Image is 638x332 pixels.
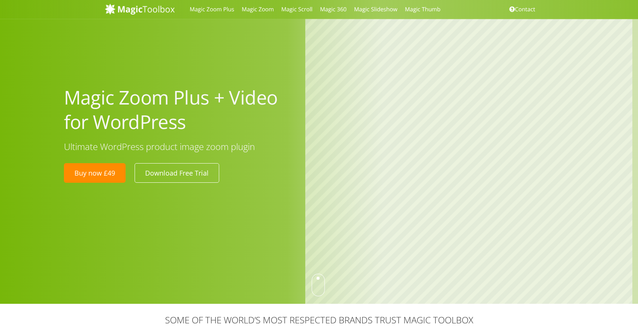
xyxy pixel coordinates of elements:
h1: Magic Zoom Plus + Video for WordPress [64,85,294,134]
h3: Ultimate WordPress product image zoom plugin [64,142,294,152]
a: Download Free Trial [135,163,219,183]
h3: SOME OF THE WORLD’S MOST RESPECTED BRANDS TRUST MAGIC TOOLBOX [105,315,533,325]
img: MagicToolbox.com - Image tools for your website [105,3,175,15]
a: Buy now £49 [64,163,126,183]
